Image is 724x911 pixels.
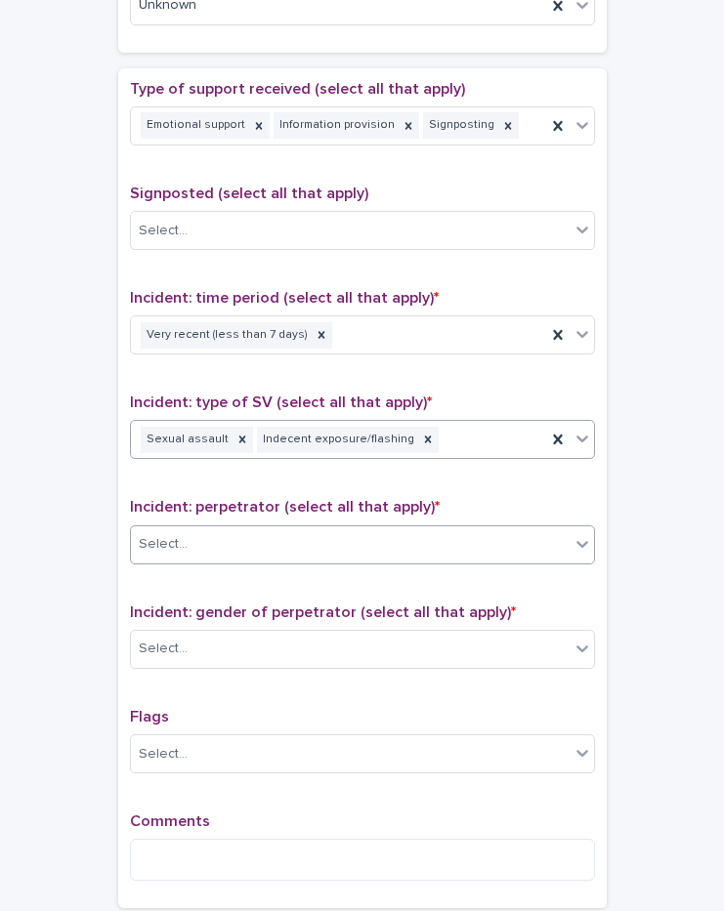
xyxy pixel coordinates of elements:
[130,81,465,97] span: Type of support received (select all that apply)
[139,221,188,241] div: Select...
[139,744,188,765] div: Select...
[130,499,440,515] span: Incident: perpetrator (select all that apply)
[141,427,232,453] div: Sexual assault
[130,709,169,725] span: Flags
[130,394,432,410] span: Incident: type of SV (select all that apply)
[257,427,417,453] div: Indecent exposure/flashing
[274,112,398,139] div: Information provision
[139,639,188,659] div: Select...
[423,112,497,139] div: Signposting
[130,290,439,306] span: Incident: time period (select all that apply)
[130,186,368,201] span: Signposted (select all that apply)
[141,112,248,139] div: Emotional support
[130,813,210,829] span: Comments
[139,534,188,555] div: Select...
[141,322,311,349] div: Very recent (less than 7 days)
[130,604,516,620] span: Incident: gender of perpetrator (select all that apply)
